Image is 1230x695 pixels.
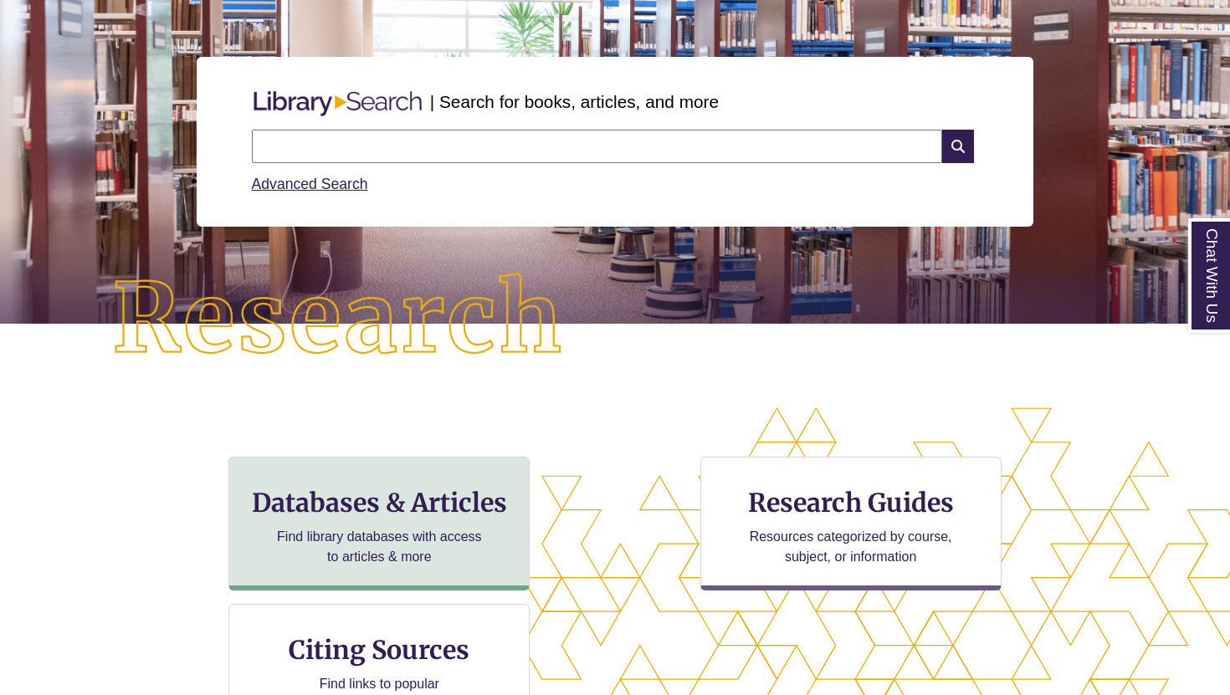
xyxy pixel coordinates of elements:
[430,89,719,115] p: | Search for books, articles, and more
[278,634,482,666] h3: Citing Sources
[270,527,489,567] p: Find library databases with access to articles & more
[715,487,987,519] h3: Research Guides
[228,457,530,590] a: Databases & Articles Find library databases with access to articles & more
[700,457,1002,590] a: Research Guides Resources categorized by course, subject, or information
[741,527,960,567] p: Resources categorized by course, subject, or information
[252,176,368,192] a: Advanced Search
[243,487,515,519] h3: Databases & Articles
[942,130,974,163] i: Search
[62,223,616,416] img: Research
[245,84,430,123] img: Libary Search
